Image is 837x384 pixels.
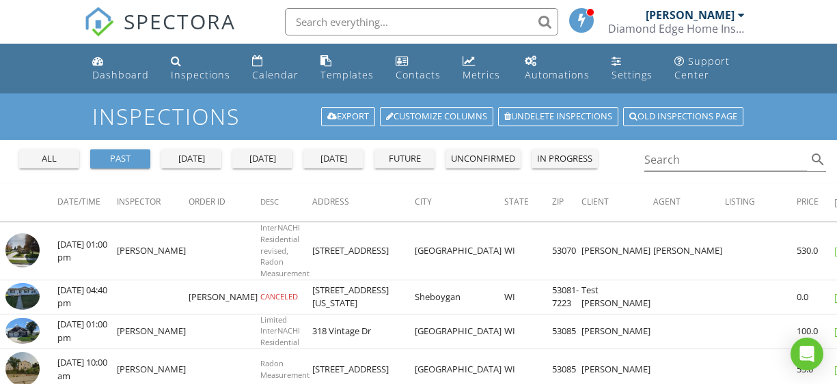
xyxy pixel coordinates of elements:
[260,222,310,278] span: InterNACHI Residential revised, Radon Measurement
[232,149,292,168] button: [DATE]
[552,183,581,222] th: Zip: Not sorted.
[285,8,558,35] input: Search everything...
[581,196,609,207] span: Client
[309,152,358,166] div: [DATE]
[92,68,149,81] div: Dashboard
[238,152,287,166] div: [DATE]
[5,233,40,267] img: streetview
[84,18,236,47] a: SPECTORA
[117,183,189,222] th: Inspector: Not sorted.
[525,68,590,81] div: Automations
[390,49,447,88] a: Contacts
[19,149,79,168] button: all
[87,49,154,88] a: Dashboard
[451,152,515,166] div: unconfirmed
[552,196,564,207] span: Zip
[653,222,725,280] td: [PERSON_NAME]
[189,280,260,314] td: [PERSON_NAME]
[725,196,755,207] span: Listing
[380,152,429,166] div: future
[5,318,40,344] img: 8994715%2Fcover_photos%2FOD7KJc1zdLFxXdmbIXgR%2Fsmall.jpeg
[498,107,618,126] a: Undelete inspections
[504,280,552,314] td: WI
[374,149,435,168] button: future
[96,152,145,166] div: past
[797,280,835,314] td: 0.0
[653,196,681,207] span: Agent
[260,196,279,207] span: Desc
[504,196,529,207] span: State
[415,280,504,314] td: Sheboygan
[519,49,595,88] a: Automations (Basic)
[161,149,221,168] button: [DATE]
[25,152,74,166] div: all
[260,291,298,301] span: CANCELED
[810,151,826,168] i: search
[321,107,375,126] a: Export
[415,196,432,207] span: City
[797,314,835,349] td: 100.0
[725,183,797,222] th: Listing: Not sorted.
[57,183,117,222] th: Date/Time: Not sorted.
[581,183,653,222] th: Client: Not sorted.
[260,314,300,348] span: Limited InterNACHI Residential
[380,107,493,126] a: Customize Columns
[415,314,504,349] td: [GEOGRAPHIC_DATA]
[57,314,117,349] td: [DATE] 01:00 pm
[445,149,521,168] button: unconfirmed
[312,222,415,280] td: [STREET_ADDRESS]
[552,280,581,314] td: 53081-7223
[797,222,835,280] td: 530.0
[396,68,441,81] div: Contacts
[653,183,725,222] th: Agent: Not sorted.
[189,196,225,207] span: Order ID
[57,280,117,314] td: [DATE] 04:40 pm
[581,280,653,314] td: Test [PERSON_NAME]
[247,49,304,88] a: Calendar
[646,8,735,22] div: [PERSON_NAME]
[84,7,114,37] img: The Best Home Inspection Software - Spectora
[312,183,415,222] th: Address: Not sorted.
[260,183,312,222] th: Desc: Not sorted.
[581,222,653,280] td: [PERSON_NAME]
[552,314,581,349] td: 53085
[312,196,349,207] span: Address
[124,7,236,35] span: SPECTORA
[504,314,552,349] td: WI
[612,68,653,81] div: Settings
[117,314,189,349] td: [PERSON_NAME]
[644,149,808,171] input: Search
[315,49,379,88] a: Templates
[167,152,216,166] div: [DATE]
[623,107,743,126] a: Old inspections page
[260,358,310,380] span: Radon Measurement
[312,314,415,349] td: 318 Vintage Dr
[669,49,751,88] a: Support Center
[415,183,504,222] th: City: Not sorted.
[117,196,161,207] span: Inspector
[797,183,835,222] th: Price: Not sorted.
[90,149,150,168] button: past
[189,183,260,222] th: Order ID: Not sorted.
[608,22,745,35] div: Diamond Edge Home Inspections, LLC
[117,222,189,280] td: [PERSON_NAME]
[504,183,552,222] th: State: Not sorted.
[552,222,581,280] td: 53070
[320,68,374,81] div: Templates
[581,314,653,349] td: [PERSON_NAME]
[415,222,504,280] td: [GEOGRAPHIC_DATA]
[537,152,592,166] div: in progress
[92,104,744,128] h1: Inspections
[5,283,40,310] img: 9369797%2Fcover_photos%2FEbXKRn6Cf2nNE3Wvxz5K%2Fsmall.jpg
[463,68,500,81] div: Metrics
[252,68,299,81] div: Calendar
[457,49,508,88] a: Metrics
[797,196,819,207] span: Price
[312,280,415,314] td: [STREET_ADDRESS][US_STATE]
[57,196,100,207] span: Date/Time
[674,55,730,81] div: Support Center
[303,149,363,168] button: [DATE]
[606,49,658,88] a: Settings
[165,49,236,88] a: Inspections
[532,149,598,168] button: in progress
